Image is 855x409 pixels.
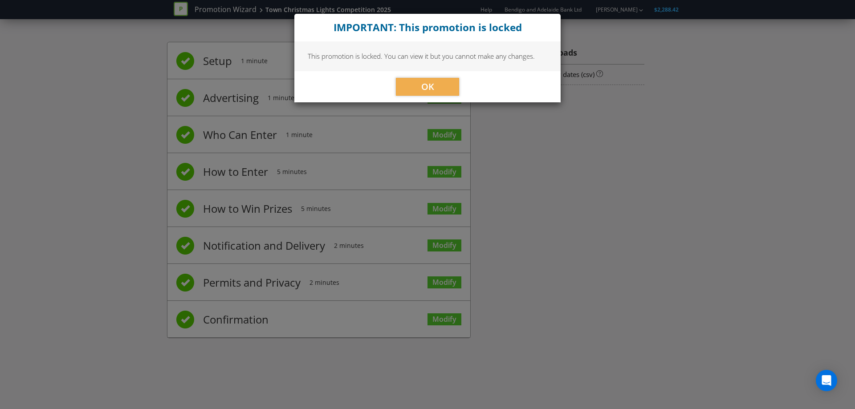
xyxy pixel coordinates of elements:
div: Close [294,14,561,41]
span: OK [421,81,434,93]
div: This promotion is locked. You can view it but you cannot make any changes. [294,41,561,71]
button: OK [396,78,459,96]
strong: IMPORTANT: This promotion is locked [334,20,522,34]
div: Open Intercom Messenger [816,370,837,391]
